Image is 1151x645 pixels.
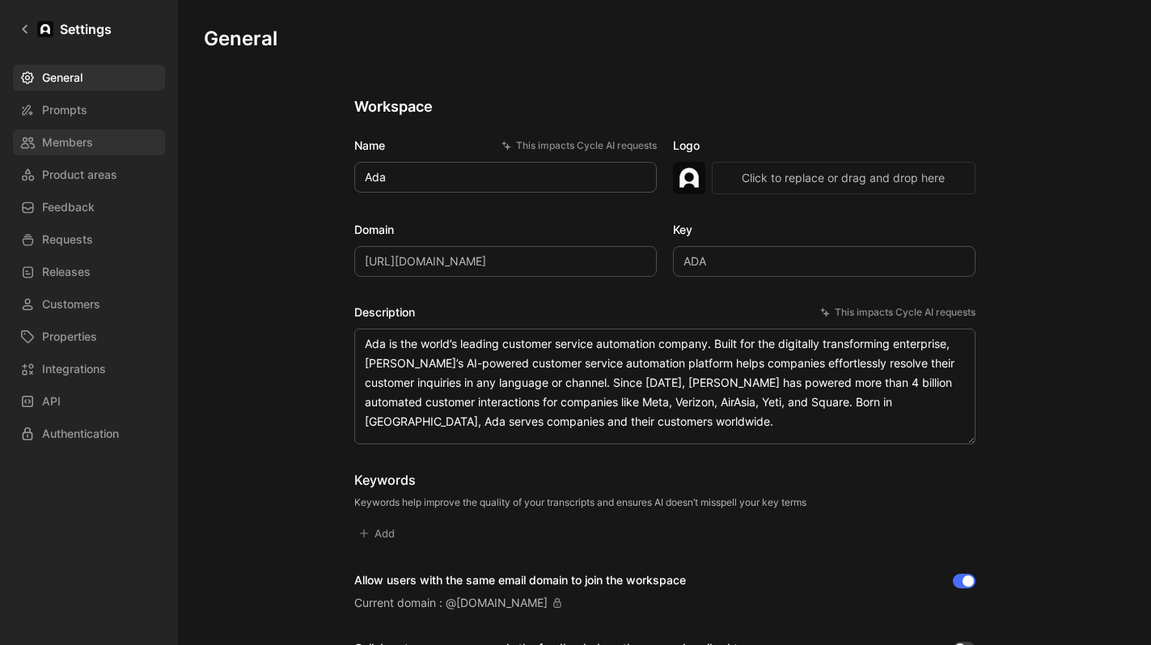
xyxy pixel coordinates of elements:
span: Feedback [42,197,95,217]
a: Customers [13,291,165,317]
button: Click to replace or drag and drop here [712,162,975,194]
a: Releases [13,259,165,285]
textarea: Ada is the world’s leading customer service automation company. Built for the digitally transform... [354,329,975,444]
div: This impacts Cycle AI requests [820,304,975,320]
a: Prompts [13,97,165,123]
a: Members [13,129,165,155]
img: logo [673,162,705,194]
span: Prompts [42,100,87,120]
span: Requests [42,230,93,249]
div: Keywords [354,470,806,490]
label: Name [354,136,657,155]
span: Authentication [42,424,119,443]
span: API [42,392,61,411]
a: Settings [13,13,118,45]
div: This impacts Cycle AI requests [501,138,657,154]
span: Releases [42,262,91,282]
h1: Settings [60,19,112,39]
a: Integrations [13,356,165,382]
a: Requests [13,227,165,252]
div: Keywords help improve the quality of your transcripts and ensures AI doesn’t misspell your key terms [354,496,806,509]
button: Add [354,522,402,545]
h1: General [204,26,277,52]
a: API [13,388,165,414]
a: Product areas [13,162,165,188]
input: Some placeholder [354,246,657,277]
span: Customers [42,295,100,314]
span: Properties [42,327,97,346]
a: Authentication [13,421,165,447]
span: Integrations [42,359,106,379]
a: Feedback [13,194,165,220]
a: Properties [13,324,165,350]
a: General [13,65,165,91]
h2: Workspace [354,97,975,117]
label: Description [354,303,975,322]
div: Allow users with the same email domain to join the workspace [354,571,686,590]
label: Key [673,220,975,240]
label: Domain [354,220,657,240]
span: Product areas [42,165,117,185]
span: Members [42,133,93,152]
div: Current domain : @ [354,593,562,613]
span: General [42,68,83,87]
label: Logo [673,136,975,155]
div: [DOMAIN_NAME] [456,593,548,613]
